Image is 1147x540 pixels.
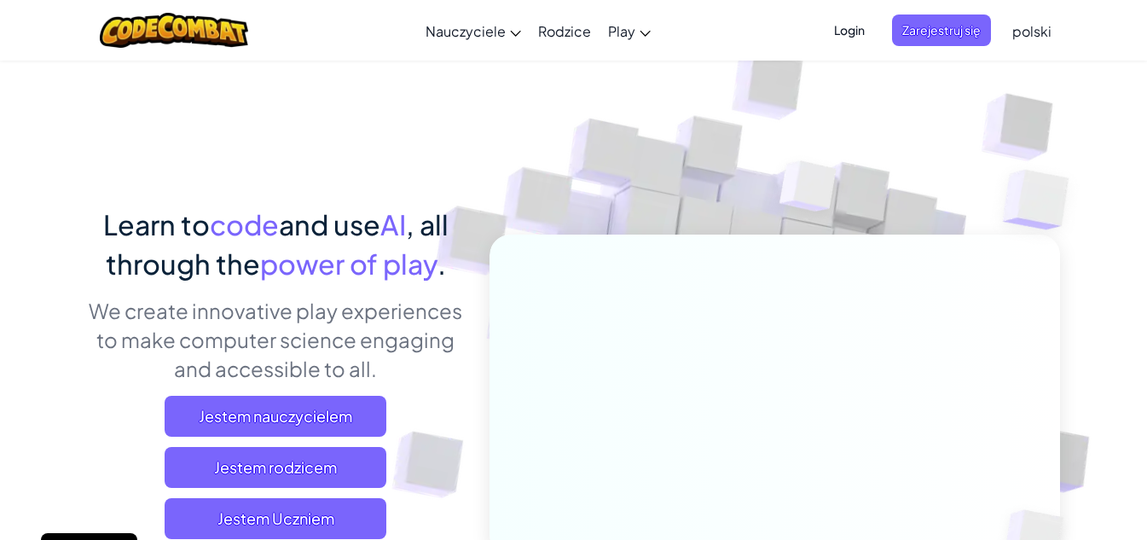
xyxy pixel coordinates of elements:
[260,247,437,281] span: power of play
[380,207,406,241] span: AI
[165,396,386,437] a: Jestem nauczycielem
[530,8,600,54] a: Rodzice
[600,8,659,54] a: Play
[426,22,506,40] span: Nauczyciele
[165,447,386,488] a: Jestem rodzicem
[969,128,1116,272] img: Overlap cubes
[1012,22,1051,40] span: polski
[100,13,249,48] img: CodeCombat logo
[417,8,530,54] a: Nauczyciele
[437,247,446,281] span: .
[279,207,380,241] span: and use
[747,127,870,254] img: Overlap cubes
[165,498,386,539] button: Jestem Uczniem
[88,296,464,383] p: We create innovative play experiences to make computer science engaging and accessible to all.
[1004,8,1060,54] a: polski
[608,22,635,40] span: Play
[892,15,991,46] button: Zarejestruj się
[210,207,279,241] span: code
[824,15,875,46] button: Login
[103,207,210,241] span: Learn to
